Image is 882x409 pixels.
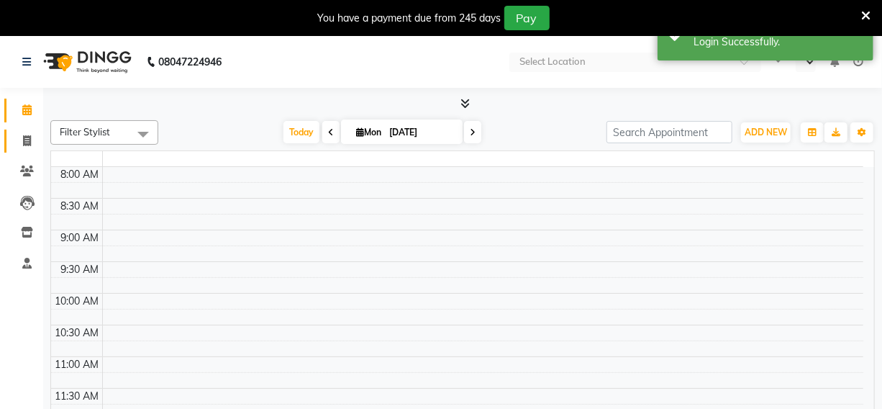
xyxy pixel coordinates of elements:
img: logo [37,42,135,82]
div: 8:00 AM [58,167,102,182]
span: ADD NEW [745,127,787,138]
input: Search Appointment [606,121,732,143]
div: 10:00 AM [53,294,102,309]
div: Login Successfully. [694,35,863,50]
div: 9:30 AM [58,262,102,277]
div: 9:00 AM [58,230,102,246]
input: 2025-09-01 [385,122,457,143]
div: 10:30 AM [53,325,102,341]
button: Pay [504,6,550,30]
div: 11:00 AM [53,357,102,372]
div: You have a payment due from 245 days [318,11,501,26]
button: ADD NEW [741,122,791,143]
span: Today [283,121,319,143]
span: Filter Stylist [60,126,110,138]
div: 11:30 AM [53,389,102,404]
div: 8:30 AM [58,199,102,214]
b: 08047224946 [158,42,222,82]
span: Mon [353,127,385,138]
div: Select Location [519,55,586,69]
